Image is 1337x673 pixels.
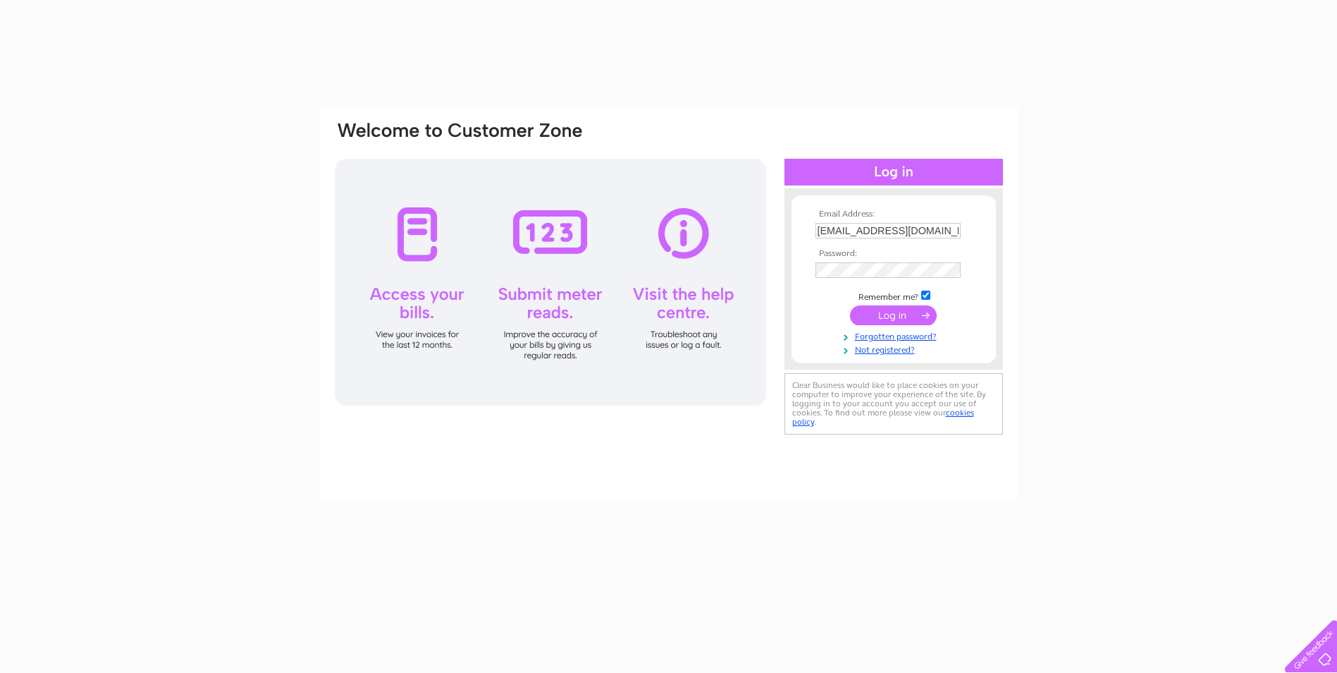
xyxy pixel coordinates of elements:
[850,305,937,325] input: Submit
[784,373,1003,435] div: Clear Business would like to place cookies on your computer to improve your experience of the sit...
[812,249,975,259] th: Password:
[792,408,974,427] a: cookies policy
[815,342,975,356] a: Not registered?
[815,329,975,342] a: Forgotten password?
[812,210,975,219] th: Email Address:
[812,289,975,303] td: Remember me?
